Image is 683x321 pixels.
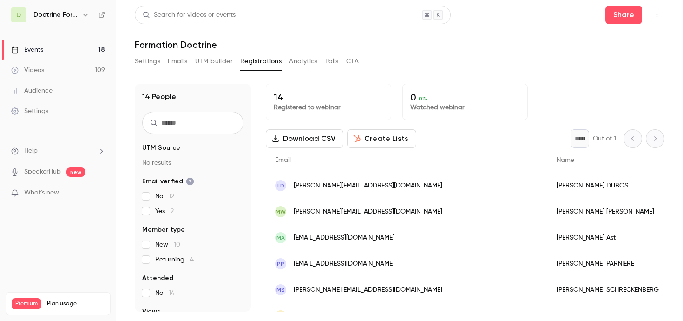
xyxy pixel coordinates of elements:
[94,189,105,197] iframe: Noticeable Trigger
[346,54,359,69] button: CTA
[347,129,416,148] button: Create Lists
[289,54,318,69] button: Analytics
[294,207,442,217] span: [PERSON_NAME][EMAIL_ADDRESS][DOMAIN_NAME]
[547,277,668,303] div: [PERSON_NAME] SCHRECKENBERG
[11,146,105,156] li: help-dropdown-opener
[169,193,174,200] span: 12
[11,66,44,75] div: Videos
[174,241,180,248] span: 10
[155,255,194,264] span: Returning
[171,208,174,214] span: 2
[190,256,194,263] span: 4
[547,225,668,251] div: [PERSON_NAME] Ast
[294,233,394,243] span: [EMAIL_ADDRESS][DOMAIN_NAME]
[155,240,180,249] span: New
[142,274,173,283] span: Attended
[11,86,53,95] div: Audience
[276,234,285,242] span: MA
[135,39,664,50] h1: Formation Doctrine
[325,54,339,69] button: Polls
[547,199,668,225] div: [PERSON_NAME] [PERSON_NAME]
[276,286,285,294] span: MS
[274,103,383,112] p: Registered to webinar
[195,54,233,69] button: UTM builder
[294,311,394,321] span: [EMAIL_ADDRESS][DOMAIN_NAME]
[135,54,160,69] button: Settings
[33,10,78,20] h6: Doctrine Formation Avocats
[274,92,383,103] p: 14
[547,173,668,199] div: [PERSON_NAME] DUBOST
[142,177,194,186] span: Email verified
[47,300,105,308] span: Plan usage
[277,260,284,268] span: PP
[294,259,394,269] span: [EMAIL_ADDRESS][DOMAIN_NAME]
[155,192,174,201] span: No
[12,298,41,309] span: Premium
[266,129,343,148] button: Download CSV
[169,290,175,296] span: 14
[419,95,427,102] span: 0 %
[294,181,442,191] span: [PERSON_NAME][EMAIL_ADDRESS][DOMAIN_NAME]
[24,188,59,198] span: What's new
[142,91,176,102] h1: 14 People
[410,92,520,103] p: 0
[276,207,286,216] span: MW
[142,307,160,316] span: Views
[16,10,21,20] span: D
[11,107,48,116] div: Settings
[410,103,520,112] p: Watched webinar
[142,143,180,153] span: UTM Source
[143,10,236,20] div: Search for videos or events
[557,157,574,163] span: Name
[142,225,185,234] span: Member type
[24,167,61,177] a: SpeakerHub
[66,167,85,177] span: new
[275,157,291,163] span: Email
[11,45,43,54] div: Events
[294,285,442,295] span: [PERSON_NAME][EMAIL_ADDRESS][DOMAIN_NAME]
[142,158,243,167] p: No results
[155,288,175,298] span: No
[605,6,642,24] button: Share
[155,207,174,216] span: Yes
[547,251,668,277] div: [PERSON_NAME] PARNIERE
[240,54,282,69] button: Registrations
[24,146,38,156] span: Help
[168,54,187,69] button: Emails
[593,134,616,143] p: Out of 1
[277,181,284,190] span: LD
